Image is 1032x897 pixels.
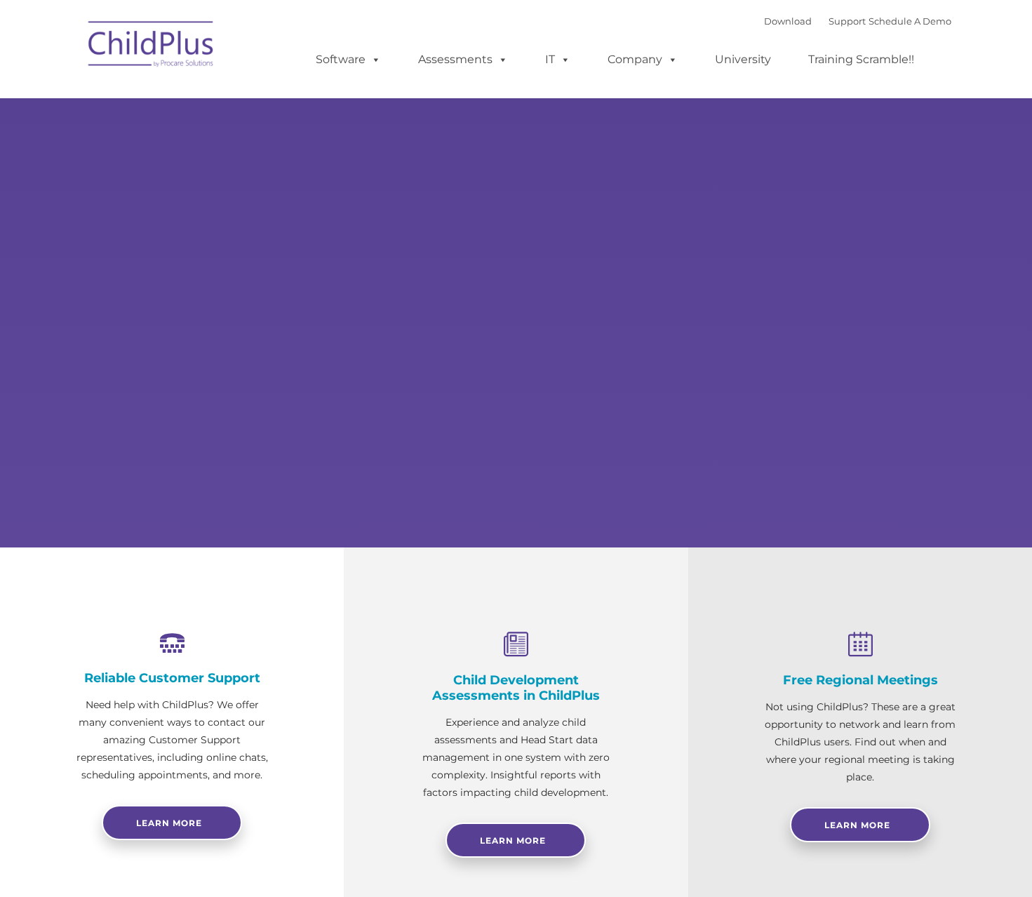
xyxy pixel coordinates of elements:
a: Learn more [102,805,242,840]
span: Learn more [136,818,202,828]
h4: Reliable Customer Support [70,670,274,686]
h4: Child Development Assessments in ChildPlus [414,672,617,703]
a: Download [764,15,812,27]
img: ChildPlus by Procare Solutions [81,11,222,81]
a: Support [829,15,866,27]
p: Need help with ChildPlus? We offer many convenient ways to contact our amazing Customer Support r... [70,696,274,784]
font: | [764,15,951,27]
span: Learn More [480,835,546,846]
a: Assessments [404,46,522,74]
a: IT [531,46,584,74]
a: Software [302,46,395,74]
a: University [701,46,785,74]
a: Training Scramble!! [794,46,928,74]
a: Company [594,46,692,74]
a: Learn More [790,807,930,842]
p: Experience and analyze child assessments and Head Start data management in one system with zero c... [414,714,617,802]
a: Schedule A Demo [869,15,951,27]
p: Not using ChildPlus? These are a great opportunity to network and learn from ChildPlus users. Fin... [758,698,962,786]
span: Learn More [824,820,890,830]
h4: Free Regional Meetings [758,672,962,688]
a: Learn More [445,823,586,858]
